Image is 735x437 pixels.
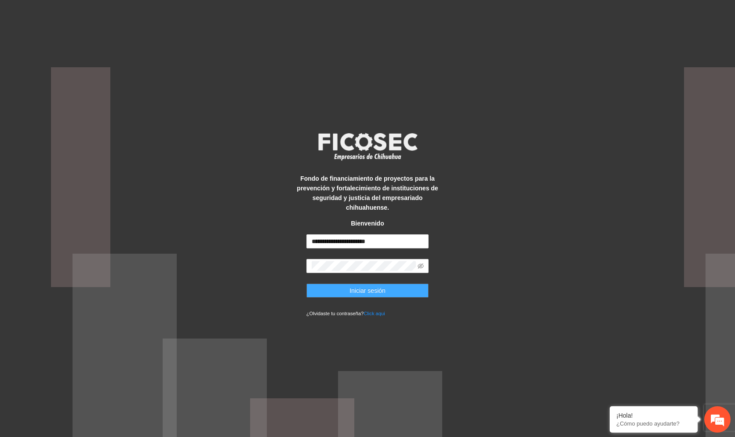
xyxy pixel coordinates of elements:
[364,311,385,316] a: Click aqui
[616,420,691,427] p: ¿Cómo puedo ayudarte?
[313,130,422,163] img: logo
[349,286,386,295] span: Iniciar sesión
[616,412,691,419] div: ¡Hola!
[297,175,438,211] strong: Fondo de financiamiento de proyectos para la prevención y fortalecimiento de instituciones de seg...
[351,220,384,227] strong: Bienvenido
[418,263,424,269] span: eye-invisible
[306,284,429,298] button: Iniciar sesión
[306,311,385,316] small: ¿Olvidaste tu contraseña?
